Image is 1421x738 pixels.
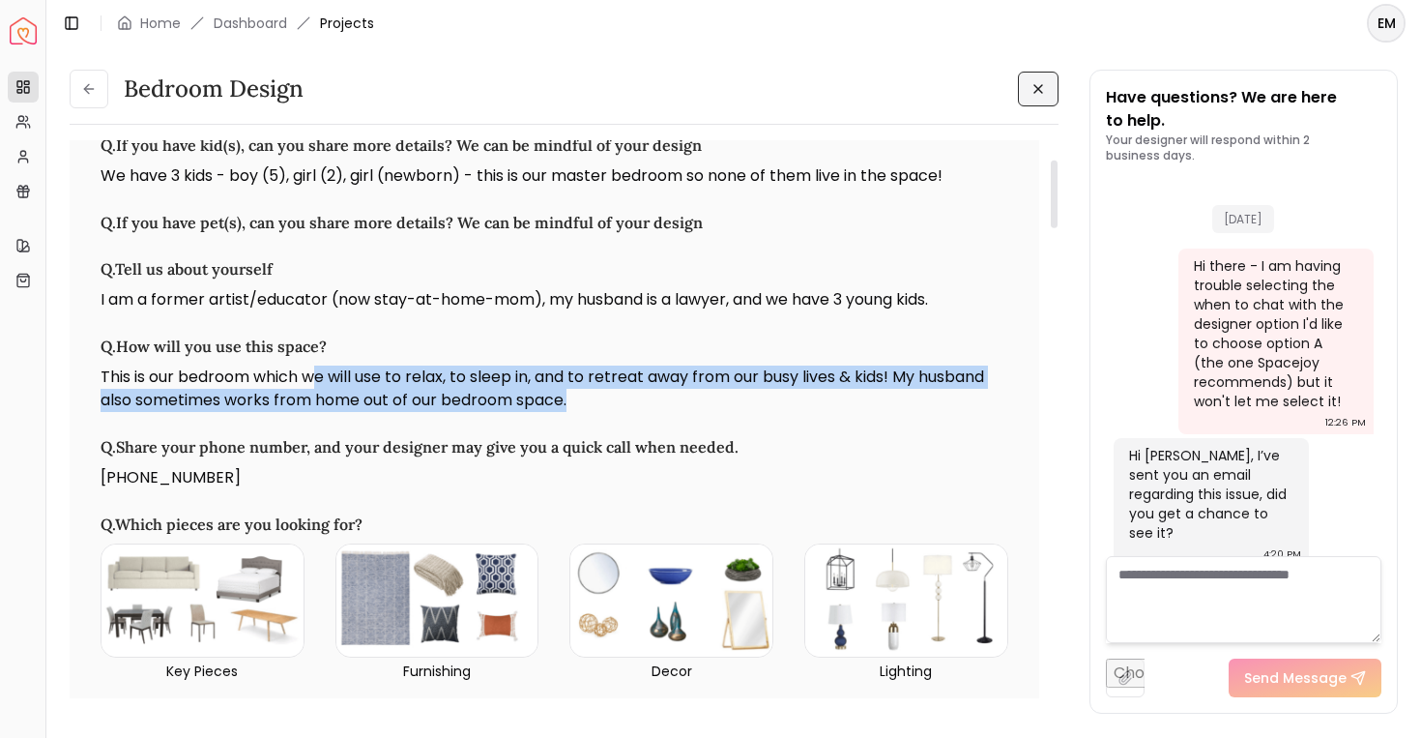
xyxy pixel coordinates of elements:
h3: Q. If you have kid(s), can you share more details? We can be mindful of your design [101,133,1008,157]
h3: Q. Which pieces are you looking for? [101,513,1008,536]
img: Decor [570,545,772,657]
p: [PHONE_NUMBER] [101,466,1008,489]
img: Spacejoy Logo [10,17,37,44]
div: 4:20 PM [1263,545,1301,564]
button: EM [1367,4,1406,43]
img: Key Pieces [101,545,304,657]
img: Furnishing [336,545,538,657]
p: I am a former artist/educator (now stay-at-home-mom), my husband is a lawyer, and we have 3 young... [101,288,1008,311]
p: Furnishing [403,662,471,681]
p: We have 3 kids - boy (5), girl (2), girl (newborn) - this is our master bedroom so none of them l... [101,164,1008,188]
div: 12:26 PM [1325,413,1366,432]
nav: breadcrumb [117,14,374,33]
div: Hi [PERSON_NAME], I’ve sent you an email regarding this issue, did you get a chance to see it? [1129,446,1290,543]
p: Key Pieces [166,662,238,681]
span: [DATE] [1212,205,1274,233]
div: Hi there - I am having trouble selecting the when to chat with the designer option I'd like to ch... [1194,256,1354,411]
span: Projects [320,14,374,33]
h3: Q. If you have pet(s), can you share more details? We can be mindful of your design [101,211,1008,234]
a: Dashboard [214,14,287,33]
span: EM [1369,6,1404,41]
h3: Q. How will you use this space? [101,335,1008,358]
a: Spacejoy [10,17,37,44]
h3: Q. Share your phone number, and your designer may give you a quick call when needed. [101,435,1008,458]
h3: Bedroom design [124,74,304,104]
h3: Q. Tell us about yourself [101,257,1008,280]
p: Have questions? We are here to help. [1106,86,1382,133]
p: This is our bedroom which we will use to relax, to sleep in, and to retreat away from our busy li... [101,366,1008,412]
p: Lighting [880,662,932,681]
p: Decor [652,662,692,681]
p: Your designer will respond within 2 business days. [1106,133,1382,163]
img: Lighting [805,545,1007,657]
a: Home [140,14,181,33]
